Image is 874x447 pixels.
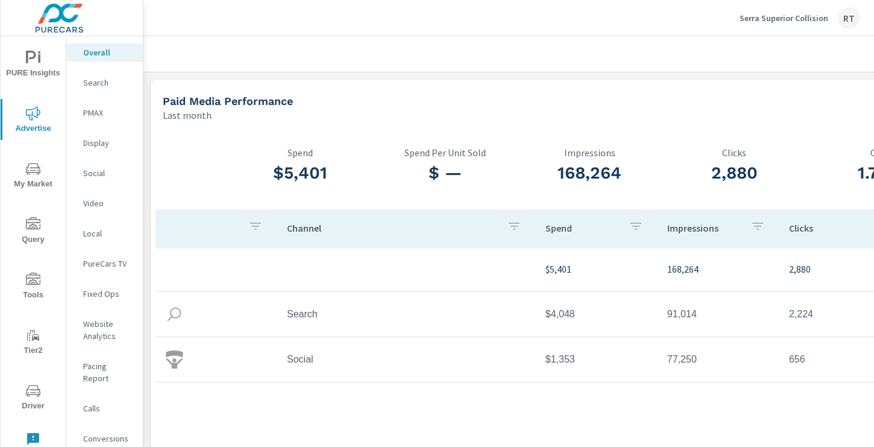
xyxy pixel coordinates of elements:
h3: 2,880 [662,163,806,183]
p: Calls [83,402,133,414]
p: $5,401 [545,262,648,276]
td: 77,250 [658,344,779,375]
div: Website Analytics [66,315,143,345]
p: Spend [545,222,619,234]
div: Pacing Report [66,357,143,387]
td: 91,014 [658,299,779,329]
p: Overall [83,46,133,59]
div: RT [838,7,860,29]
p: Channel [287,222,497,234]
div: Overall [66,43,143,62]
td: $1,353 [536,344,658,375]
div: Social [66,164,143,182]
p: Spend Per Unit Sold [373,147,517,158]
p: Spend [228,147,373,158]
td: $4,048 [536,299,658,329]
p: Clicks [789,222,863,234]
div: Video [66,194,143,212]
p: Search [83,77,133,89]
h3: $ — [373,163,517,183]
td: Search [277,299,536,329]
p: Clicks [662,147,806,158]
div: Display [66,134,143,152]
div: Local [66,224,143,243]
div: Search [66,74,143,92]
img: icon-search.svg [165,305,183,323]
span: Tier2 [4,328,62,358]
div: PureCars TV [66,255,143,273]
h3: $5,401 [228,163,373,183]
p: Video [83,197,133,209]
h5: Paid Media Performance [163,95,293,107]
td: Social [277,344,536,375]
p: 168,264 [667,262,770,276]
div: Fixed Ops [66,285,143,303]
span: My Market [4,162,62,191]
p: Serra Superior Collision [740,13,828,24]
div: PMAX [66,104,143,122]
span: Advertise [4,106,62,136]
p: PMAX [83,107,133,119]
img: icon-social.svg [165,350,183,369]
span: Tools [4,273,62,302]
div: Calls [66,399,143,417]
p: Conversions [83,433,133,445]
p: PureCars TV [83,258,133,270]
p: Display [83,137,133,149]
p: Social [83,167,133,179]
p: Impressions [517,147,662,158]
span: Driver [4,384,62,413]
span: Query [4,217,62,247]
p: Local [83,227,133,239]
p: Impressions [667,222,741,234]
p: Last month [163,108,212,122]
span: PURE Insights [4,51,62,80]
p: Website Analytics [83,318,133,342]
p: Pacing Report [83,360,133,384]
h3: 168,264 [517,163,662,183]
p: Fixed Ops [83,288,133,300]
